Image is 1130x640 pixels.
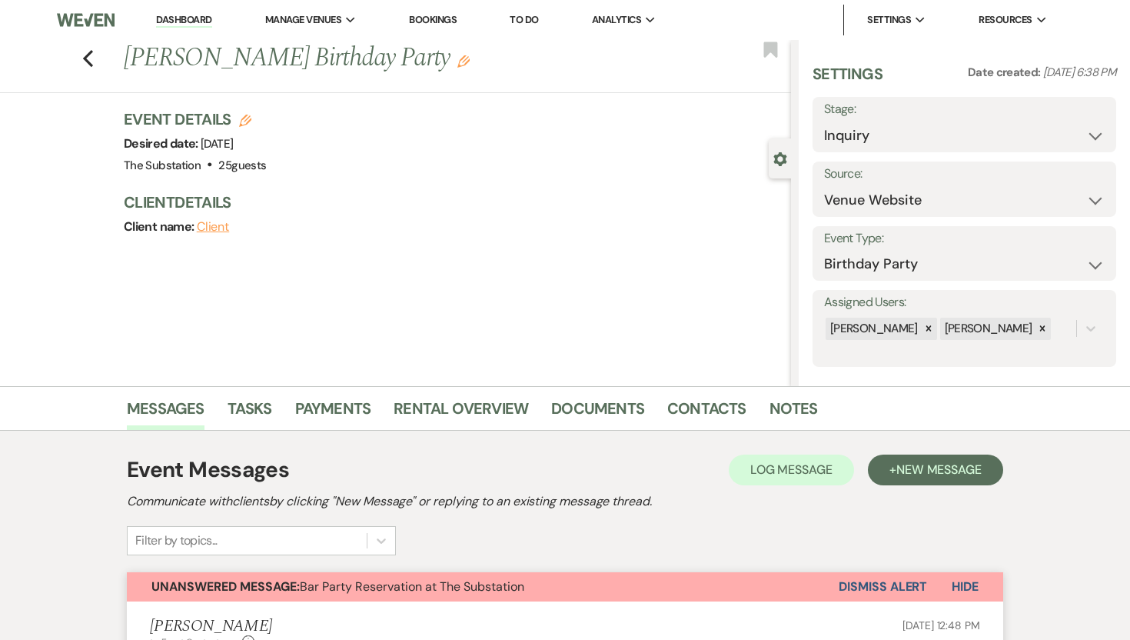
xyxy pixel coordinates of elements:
[902,618,980,632] span: [DATE] 12:48 PM
[667,396,746,430] a: Contacts
[151,578,524,595] span: Bar Party Reservation at The Substation
[197,221,230,233] button: Client
[927,572,1003,602] button: Hide
[124,40,651,77] h1: [PERSON_NAME] Birthday Party
[826,318,920,340] div: [PERSON_NAME]
[824,98,1105,121] label: Stage:
[773,151,787,165] button: Close lead details
[979,12,1032,28] span: Resources
[127,396,204,430] a: Messages
[409,13,457,26] a: Bookings
[867,12,911,28] span: Settings
[228,396,272,430] a: Tasks
[813,63,882,97] h3: Settings
[457,54,470,68] button: Edit
[124,135,201,152] span: Desired date:
[868,455,1003,485] button: +New Message
[151,578,300,595] strong: Unanswered Message:
[824,163,1105,185] label: Source:
[150,617,272,636] h5: [PERSON_NAME]
[218,158,266,173] span: 25 guests
[127,492,1003,511] h2: Communicate with clients by clicking "New Message" or replying to an existing message thread.
[156,13,211,28] a: Dashboard
[1043,65,1116,80] span: [DATE] 6:38 PM
[124,158,201,173] span: The Substation
[968,65,1043,80] span: Date created:
[896,462,982,478] span: New Message
[124,218,197,235] span: Client name:
[295,396,371,430] a: Payments
[201,136,233,152] span: [DATE]
[824,292,1105,314] label: Assigned Users:
[592,12,641,28] span: Analytics
[952,578,979,595] span: Hide
[127,572,839,602] button: Unanswered Message:Bar Party Reservation at The Substation
[135,532,218,550] div: Filter by topics...
[729,455,854,485] button: Log Message
[750,462,833,478] span: Log Message
[510,13,538,26] a: To Do
[124,108,266,130] h3: Event Details
[394,396,528,430] a: Rental Overview
[127,454,289,486] h1: Event Messages
[124,192,776,213] h3: Client Details
[551,396,644,430] a: Documents
[57,4,115,36] img: Weven Logo
[824,228,1105,250] label: Event Type:
[265,12,341,28] span: Manage Venues
[940,318,1035,340] div: [PERSON_NAME]
[839,572,927,602] button: Dismiss Alert
[769,396,818,430] a: Notes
